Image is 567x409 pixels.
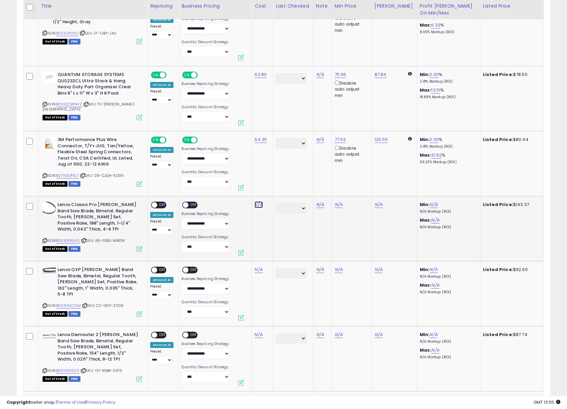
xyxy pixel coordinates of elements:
a: 75.66 [335,71,346,78]
a: N/A [335,331,343,338]
div: Amazon AI [150,82,173,88]
span: | SKU: TV-[PERSON_NAME]-[GEOGRAPHIC_DATA] [43,102,136,111]
a: B0052PVDLI [56,31,78,36]
p: N/A Markup (ROI) [420,339,475,344]
b: Max: [420,282,431,288]
b: Min: [420,266,430,273]
div: Title [41,3,145,10]
p: 18.89% Markup (ROI) [420,95,475,100]
a: 77.53 [335,136,346,143]
span: OFF [189,332,199,338]
i: Calculated using Dynamic Max Price. [408,72,412,76]
div: ASIN: [43,7,142,43]
span: All listings that are currently out of stock and unavailable for purchase on Amazon [43,311,67,317]
b: Min: [420,136,430,143]
span: FBM [68,376,80,382]
div: $92.60 [483,267,538,273]
a: N/A [335,266,343,273]
a: B07N3DP3LT [56,173,79,178]
div: Repricing [150,3,176,10]
div: % [420,22,475,34]
a: N/A [335,201,343,208]
label: Business Repricing Strategy: [181,277,230,281]
span: FBM [68,115,80,120]
div: [PERSON_NAME] [375,3,414,10]
b: 3M Performance Plus Wire Connector, T/Y+JUG, Tan/Yellow, Flexible Steel Spring Connectors, Twist ... [57,137,138,169]
div: Preset: [150,24,173,39]
label: Business Repricing Strategy: [181,147,230,151]
a: B0069ALTSM [56,303,81,308]
b: Max: [420,217,431,223]
label: Quantity Discount Strategy: [181,170,230,174]
div: Profit [PERSON_NAME] on Min/Max [420,3,477,17]
div: ASIN: [43,202,142,251]
a: B001VXVS06 [56,368,79,374]
div: seller snap | | [7,399,115,406]
span: OFF [189,267,199,273]
img: 31oYbgcbH1L._SL40_.jpg [43,267,56,272]
label: Quantity Discount Strategy: [181,235,230,239]
span: ON [183,137,191,143]
a: B0069AEJ4S [56,238,80,243]
div: $78.50 [483,72,538,78]
label: Quantity Discount Strategy: [181,300,230,305]
div: Disable auto adjust min [335,14,367,34]
span: All listings that are currently out of stock and unavailable for purchase on Amazon [43,39,67,44]
b: Min: [420,331,430,338]
label: Business Repricing Strategy: [181,82,230,86]
b: Max: [420,22,431,28]
p: N/A Markup (ROI) [420,290,475,295]
span: FBM [68,246,80,252]
img: 41R7r8UJBLL._SL40_.jpg [43,137,56,150]
b: Min: [420,71,430,78]
a: N/A [431,217,439,224]
span: | SKU: YD-KGBK-39T3 [80,368,122,373]
b: Max: [420,87,431,93]
div: ASIN: [43,332,142,381]
label: Quantity Discount Strategy: [181,40,230,44]
img: 41IDnk7Z8sL._SL40_.jpg [43,202,56,214]
a: 13.51 [431,87,440,94]
div: $87.74 [483,332,538,338]
div: Note [316,3,329,10]
b: Max: [420,347,431,353]
b: Listed Price: [483,201,513,208]
b: Listed Price: [483,71,513,78]
div: Preset: [150,89,173,104]
span: | SKU: AG-FEBU-MB0W [81,238,125,243]
a: N/A [316,201,324,208]
b: Listed Price: [483,266,513,273]
p: N/A Markup (ROI) [420,225,475,230]
a: N/A [429,331,437,338]
div: % [420,87,475,100]
span: | SKU: C2-IXDY-ZSD9 [82,303,124,308]
span: FBM [68,311,80,317]
a: 64.35 [255,136,267,143]
a: N/A [316,71,324,78]
p: N/A Markup (ROI) [420,209,475,214]
span: OFF [166,137,176,143]
div: Business Pricing [181,3,249,10]
div: $143.37 [483,202,538,208]
span: OFF [189,202,199,208]
div: ASIN: [43,267,142,316]
a: N/A [429,266,437,273]
div: Amazon AI [150,212,173,218]
a: 62.80 [255,71,267,78]
p: N/A Markup (ROI) [420,274,475,279]
div: Amazon AI [150,17,173,23]
label: Business Repricing Strategy: [181,212,230,216]
p: 2.41% Markup (ROI) [420,144,475,149]
b: Min: [420,201,430,208]
a: N/A [431,347,439,354]
div: Preset: [150,349,173,364]
span: OFF [197,137,207,143]
b: Lenox Diemaster 2 [PERSON_NAME] Band Saw Blade, Bimetal, Regular Tooth, [PERSON_NAME] Set, Positi... [57,332,138,364]
span: | SKU: 09-CJQH-5OGV [80,173,124,178]
p: N/A Markup (ROI) [420,355,475,360]
span: ON [152,137,160,143]
div: ASIN: [43,137,142,186]
span: All listings that are currently out of stock and unavailable for purchase on Amazon [43,246,67,252]
a: 2.00 [429,71,439,78]
a: N/A [375,201,383,208]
